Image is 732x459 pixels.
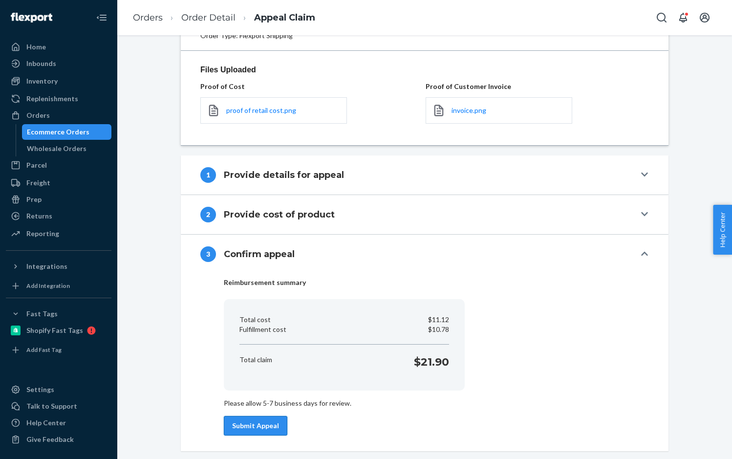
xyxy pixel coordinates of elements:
[200,246,216,262] div: 3
[239,355,272,365] p: Total claim
[6,108,111,123] a: Orders
[6,259,111,274] button: Integrations
[27,144,86,153] div: Wholesale Orders
[224,248,295,261] h4: Confirm appeal
[6,323,111,338] a: Shopify Fast Tags
[200,82,424,91] p: Proof of Cost
[181,195,668,234] button: 2Provide cost of product
[26,262,67,271] div: Integrations
[6,73,111,89] a: Inventory
[11,13,52,22] img: Flexport logo
[6,226,111,241] a: Reporting
[452,106,486,114] span: invoice.png
[224,416,287,436] button: Submit Appeal
[224,278,625,287] p: Reimbursement summary
[26,211,52,221] div: Returns
[26,418,66,428] div: Help Center
[6,278,111,294] a: Add Integration
[452,106,486,115] a: invoice.png
[26,59,56,68] div: Inbounds
[6,175,111,191] a: Freight
[414,354,449,370] h1: $21.90
[26,385,54,394] div: Settings
[26,346,62,354] div: Add Fast Tag
[6,208,111,224] a: Returns
[27,127,89,137] div: Ecommerce Orders
[226,106,296,115] a: proof of retail cost.png
[200,65,649,80] header: Files Uploaded
[428,315,449,325] p: $11.12
[224,208,335,221] h4: Provide cost of product
[181,235,668,274] button: 3Confirm appeal
[426,82,649,91] p: Proof of Customer Invoice
[254,12,315,23] a: Appeal Claim
[26,195,42,204] div: Prep
[26,178,50,188] div: Freight
[26,94,78,104] div: Replenishments
[26,401,77,411] div: Talk to Support
[26,435,74,444] div: Give Feedback
[181,12,236,23] a: Order Detail
[26,309,58,319] div: Fast Tags
[6,382,111,397] a: Settings
[6,39,111,55] a: Home
[695,8,714,27] button: Open account menu
[26,42,46,52] div: Home
[26,76,58,86] div: Inventory
[6,415,111,431] a: Help Center
[125,3,323,32] ol: breadcrumbs
[6,398,111,414] a: Talk to Support
[6,157,111,173] a: Parcel
[673,8,693,27] button: Open notifications
[239,315,271,325] p: Total cost
[26,110,50,120] div: Orders
[224,274,625,408] div: Please allow 5-7 business days for review.
[6,342,111,358] a: Add Fast Tag
[6,56,111,71] a: Inbounds
[133,12,163,23] a: Orders
[200,207,216,222] div: 2
[200,167,216,183] div: 1
[26,326,83,335] div: Shopify Fast Tags
[200,31,367,41] p: Order Type: Flexport Shipping
[6,306,111,322] button: Fast Tags
[6,192,111,207] a: Prep
[226,106,296,114] span: proof of retail cost.png
[92,8,111,27] button: Close Navigation
[239,325,286,334] p: Fulfillment cost
[26,160,47,170] div: Parcel
[26,282,70,290] div: Add Integration
[428,325,449,334] p: $10.78
[22,124,112,140] a: Ecommerce Orders
[26,229,59,239] div: Reporting
[713,205,732,255] button: Help Center
[181,155,668,195] button: 1Provide details for appeal
[6,91,111,107] a: Replenishments
[22,141,112,156] a: Wholesale Orders
[224,169,344,181] h4: Provide details for appeal
[6,432,111,447] button: Give Feedback
[652,8,671,27] button: Open Search Box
